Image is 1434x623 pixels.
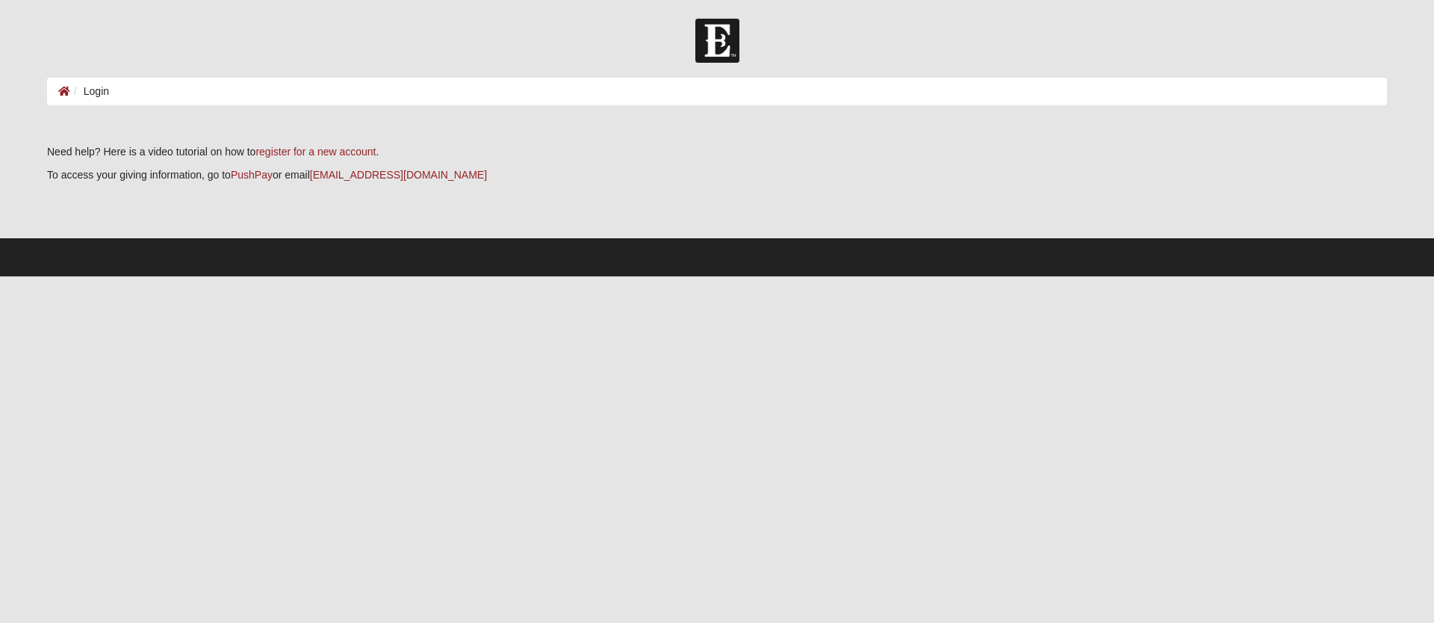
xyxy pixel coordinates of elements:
a: [EMAIL_ADDRESS][DOMAIN_NAME] [310,169,487,181]
li: Login [70,84,109,99]
p: Need help? Here is a video tutorial on how to . [47,144,1387,160]
p: To access your giving information, go to or email [47,167,1387,183]
img: Church of Eleven22 Logo [695,19,739,63]
a: register for a new account [255,146,376,158]
a: PushPay [231,169,273,181]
